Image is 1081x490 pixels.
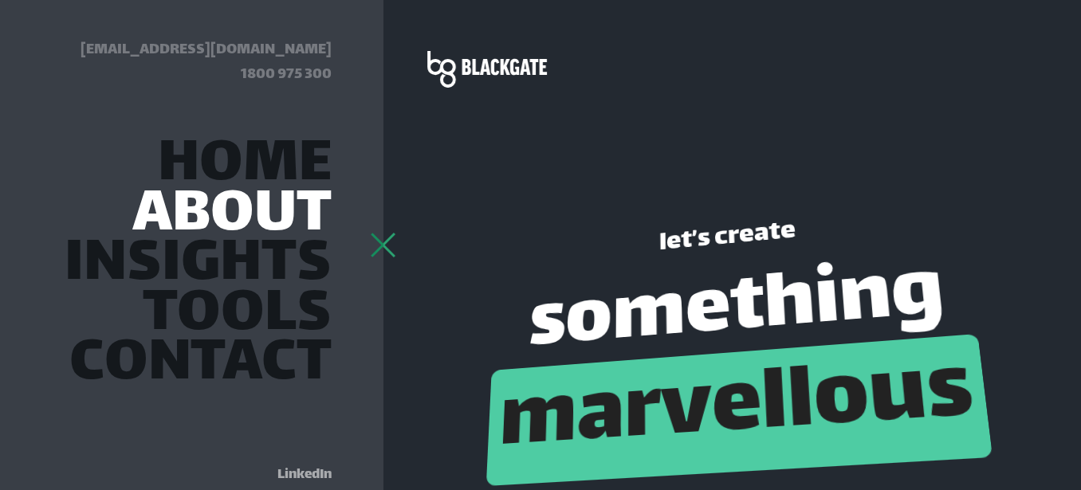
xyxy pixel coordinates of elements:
[521,202,945,274] h1: let’s create
[158,145,332,188] a: Home
[427,51,547,88] img: Blackgate
[241,62,332,88] a: 1800 975 300
[132,195,332,238] a: About
[65,245,332,288] a: Insights
[69,344,332,387] a: Contact
[143,295,332,338] a: Tools
[277,463,332,487] a: LinkedIn
[81,37,332,63] a: [EMAIL_ADDRESS][DOMAIN_NAME]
